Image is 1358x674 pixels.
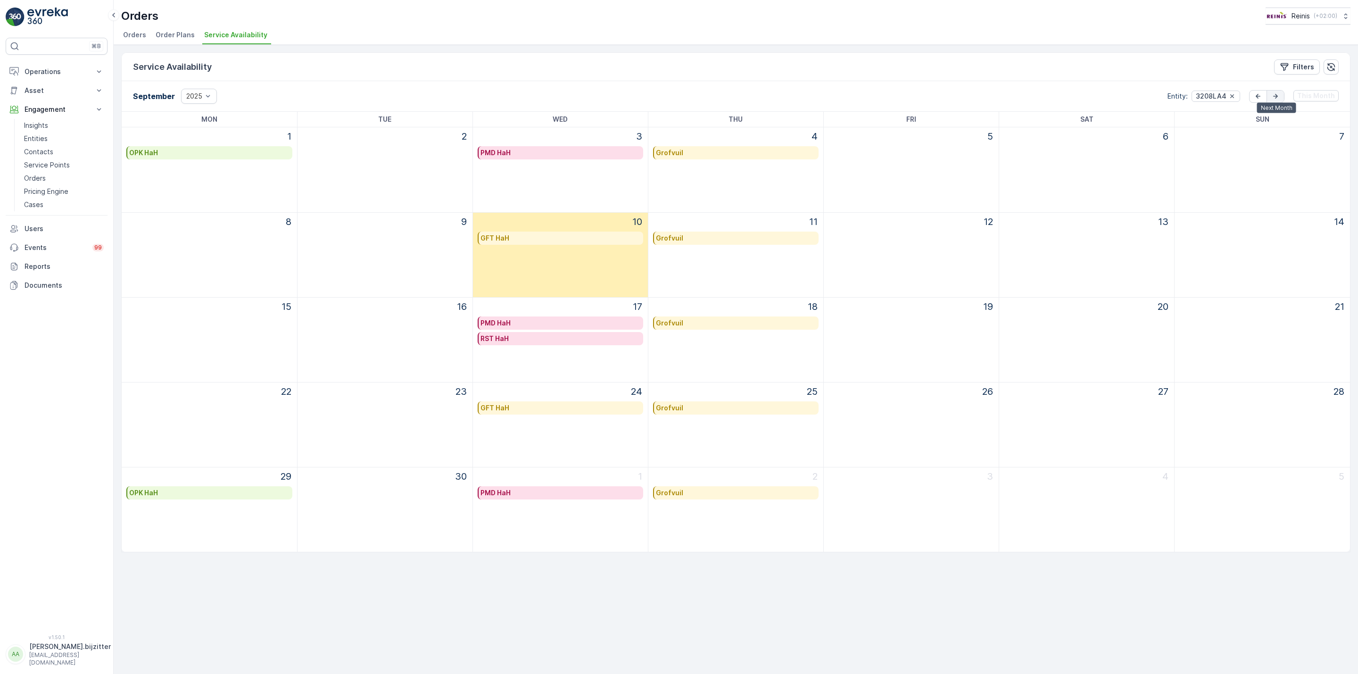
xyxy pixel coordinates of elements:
td: September 1, 2025 [122,127,297,212]
a: September 20, 2025 [1156,298,1170,316]
td: September 13, 2025 [999,212,1175,297]
p: 11 [809,215,818,229]
a: September 7, 2025 [1337,127,1346,145]
p: RST HaH [480,334,509,343]
p: 8 [286,215,291,229]
p: 28 [1333,384,1344,399]
td: October 4, 2025 [999,467,1175,552]
p: Orders [121,8,158,24]
p: OPK HaH [129,148,158,158]
a: Users [6,219,108,238]
td: September 6, 2025 [999,127,1175,212]
td: October 2, 2025 [648,467,823,552]
p: [PERSON_NAME].bijzitter [29,642,111,651]
a: September 16, 2025 [455,298,469,316]
td: September 20, 2025 [999,297,1175,382]
a: Sunday [1254,114,1271,125]
p: 2 [812,469,818,483]
a: October 2, 2025 [811,467,820,485]
p: Operations [25,67,89,76]
a: September 3, 2025 [634,127,644,145]
button: Reinis(+02:00) [1266,8,1350,25]
p: 16 [457,300,467,314]
p: 25 [807,384,818,399]
td: October 5, 2025 [1175,467,1350,552]
p: Sun [1256,115,1269,124]
a: Thursday [727,114,745,125]
a: September 26, 2025 [980,383,995,400]
p: 1 [287,129,291,143]
a: Events99 [6,238,108,257]
td: October 3, 2025 [824,467,999,552]
p: 3 [636,129,642,143]
a: Reports [6,257,108,276]
p: ⌘B [91,42,101,50]
p: 26 [982,384,993,399]
span: Orders [123,30,146,40]
p: 2 [462,129,467,143]
p: 29 [281,469,291,483]
a: October 4, 2025 [1160,467,1170,485]
a: Monday [199,114,219,125]
a: Wednesday [551,114,570,125]
p: Grofvuil [656,318,683,328]
a: Orders [20,172,108,185]
a: September 10, 2025 [630,213,644,231]
a: October 1, 2025 [636,467,644,485]
p: 18 [808,300,818,314]
td: September 17, 2025 [472,297,648,382]
td: September 21, 2025 [1175,297,1350,382]
a: September 4, 2025 [810,127,820,145]
p: 24 [631,384,642,399]
p: PMD HaH [480,488,511,498]
td: September 10, 2025 [472,212,648,297]
p: Filters [1293,62,1314,72]
p: 99 [94,244,102,251]
a: September 13, 2025 [1156,213,1170,231]
p: This Month [1297,91,1335,100]
p: Reports [25,262,104,271]
p: 20 [1158,300,1168,314]
p: PMD HaH [480,148,511,158]
a: September 17, 2025 [631,298,644,316]
td: September 15, 2025 [122,297,297,382]
p: Entity : [1168,92,1188,101]
a: September 8, 2025 [284,213,293,231]
span: Order Plans [156,30,195,40]
a: Service Points [20,158,108,172]
a: September 1, 2025 [285,127,293,145]
td: September 4, 2025 [648,127,823,212]
a: Documents [6,276,108,295]
p: Cases [24,200,43,209]
img: logo [6,8,25,26]
td: September 9, 2025 [297,212,472,297]
p: OPK HaH [129,488,158,498]
td: September 11, 2025 [648,212,823,297]
a: September 15, 2025 [280,298,293,316]
a: September 11, 2025 [807,213,820,231]
p: Asset [25,86,89,95]
p: 30 [455,469,467,483]
p: GFT HaH [480,403,509,413]
td: September 18, 2025 [648,297,823,382]
img: Reinis-Logo-Vrijstaand_Tekengebied-1-copy2_aBO4n7j.png [1266,11,1288,21]
p: Grofvuil [656,233,683,243]
p: Thu [729,115,743,124]
p: 12 [984,215,993,229]
span: Service Availability [204,30,267,40]
a: October 3, 2025 [985,467,995,485]
p: 6 [1163,129,1168,143]
p: 7 [1339,129,1344,143]
p: 4 [811,129,818,143]
a: September 29, 2025 [279,467,293,485]
p: 3 [987,469,993,483]
a: Cases [20,198,108,211]
p: [EMAIL_ADDRESS][DOMAIN_NAME] [29,651,111,666]
p: Entities [24,134,48,143]
p: 4 [1162,469,1168,483]
p: Tue [378,115,391,124]
button: AA[PERSON_NAME].bijzitter[EMAIL_ADDRESS][DOMAIN_NAME] [6,642,108,666]
td: September 2, 2025 [297,127,472,212]
button: Operations [6,62,108,81]
a: September 18, 2025 [806,298,820,316]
